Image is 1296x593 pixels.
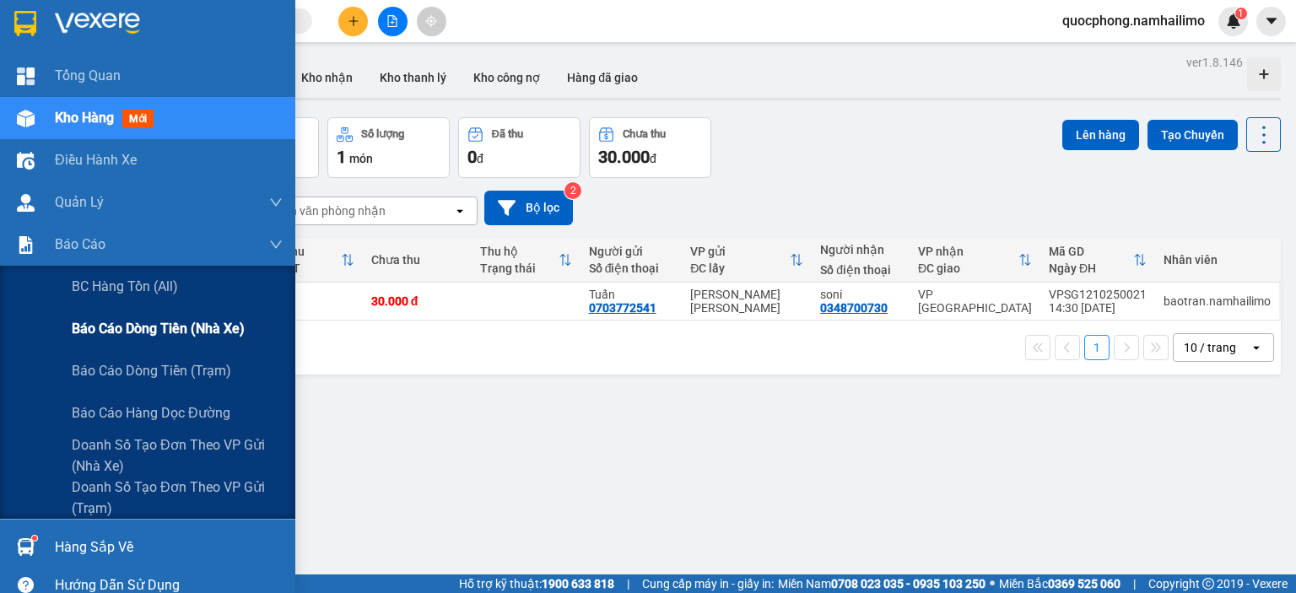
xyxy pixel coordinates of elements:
[820,263,901,277] div: Số điện thoại
[682,238,812,283] th: Toggle SortBy
[642,574,774,593] span: Cung cấp máy in - giấy in:
[72,276,178,297] span: BC hàng tồn (all)
[460,57,553,98] button: Kho công nợ
[542,577,614,590] strong: 1900 633 818
[55,234,105,255] span: Báo cáo
[918,261,1018,275] div: ĐC giao
[480,245,559,258] div: Thu hộ
[378,7,408,36] button: file-add
[269,196,283,209] span: down
[1247,57,1281,91] div: Tạo kho hàng mới
[690,288,803,315] div: [PERSON_NAME] [PERSON_NAME]
[589,288,674,301] div: Tuấn
[918,245,1018,258] div: VP nhận
[650,152,656,165] span: đ
[1040,238,1155,283] th: Toggle SortBy
[477,152,483,165] span: đ
[72,318,245,339] span: Báo cáo dòng tiền (nhà xe)
[453,204,467,218] svg: open
[458,117,580,178] button: Đã thu0đ
[425,15,437,27] span: aim
[564,182,581,199] sup: 2
[480,261,559,275] div: Trạng thái
[1048,577,1120,590] strong: 0369 525 060
[1049,261,1133,275] div: Ngày ĐH
[55,149,137,170] span: Điều hành xe
[1238,8,1244,19] span: 1
[589,117,711,178] button: Chưa thu30.000đ
[327,117,450,178] button: Số lượng1món
[371,253,463,267] div: Chưa thu
[1062,120,1139,150] button: Lên hàng
[55,535,283,560] div: Hàng sắp về
[55,65,121,86] span: Tổng Quan
[831,577,985,590] strong: 0708 023 035 - 0935 103 250
[820,301,888,315] div: 0348700730
[1049,301,1147,315] div: 14:30 [DATE]
[472,238,580,283] th: Toggle SortBy
[918,288,1032,315] div: VP [GEOGRAPHIC_DATA]
[1133,574,1136,593] span: |
[1250,341,1263,354] svg: open
[269,261,341,275] div: HTTT
[627,574,629,593] span: |
[17,67,35,85] img: dashboard-icon
[72,434,283,477] span: Doanh số tạo đơn theo VP gửi (nhà xe)
[269,245,341,258] div: Đã thu
[18,577,34,593] span: question-circle
[72,360,231,381] span: Báo cáo dòng tiền (trạm)
[1202,578,1214,590] span: copyright
[484,191,573,225] button: Bộ lọc
[1084,335,1110,360] button: 1
[1049,245,1133,258] div: Mã GD
[55,110,114,126] span: Kho hàng
[72,402,230,423] span: Báo cáo hàng dọc đường
[17,152,35,170] img: warehouse-icon
[492,128,523,140] div: Đã thu
[371,294,463,308] div: 30.000 đ
[1164,294,1271,308] div: baotran.namhailimo
[589,245,674,258] div: Người gửi
[366,57,460,98] button: Kho thanh lý
[348,15,359,27] span: plus
[589,261,674,275] div: Số điện thoại
[1186,53,1243,72] div: ver 1.8.146
[338,7,368,36] button: plus
[417,7,446,36] button: aim
[598,147,650,167] span: 30.000
[72,477,283,519] span: Doanh số tạo đơn theo VP gửi (trạm)
[337,147,346,167] span: 1
[1184,339,1236,356] div: 10 / trang
[361,128,404,140] div: Số lượng
[17,194,35,212] img: warehouse-icon
[17,538,35,556] img: warehouse-icon
[467,147,477,167] span: 0
[1049,10,1218,31] span: quocphong.namhailimo
[910,238,1040,283] th: Toggle SortBy
[1226,13,1241,29] img: icon-new-feature
[553,57,651,98] button: Hàng đã giao
[1264,13,1279,29] span: caret-down
[820,288,901,301] div: soni
[1164,253,1271,267] div: Nhân viên
[623,128,666,140] div: Chưa thu
[820,243,901,256] div: Người nhận
[17,110,35,127] img: warehouse-icon
[55,191,104,213] span: Quản Lý
[386,15,398,27] span: file-add
[589,301,656,315] div: 0703772541
[17,236,35,254] img: solution-icon
[1049,288,1147,301] div: VPSG1210250021
[459,574,614,593] span: Hỗ trợ kỹ thuật:
[778,574,985,593] span: Miền Nam
[690,245,790,258] div: VP gửi
[288,57,366,98] button: Kho nhận
[1147,120,1238,150] button: Tạo Chuyến
[1256,7,1286,36] button: caret-down
[690,261,790,275] div: ĐC lấy
[261,238,363,283] th: Toggle SortBy
[1235,8,1247,19] sup: 1
[122,110,154,128] span: mới
[269,202,386,219] div: Chọn văn phòng nhận
[14,11,36,36] img: logo-vxr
